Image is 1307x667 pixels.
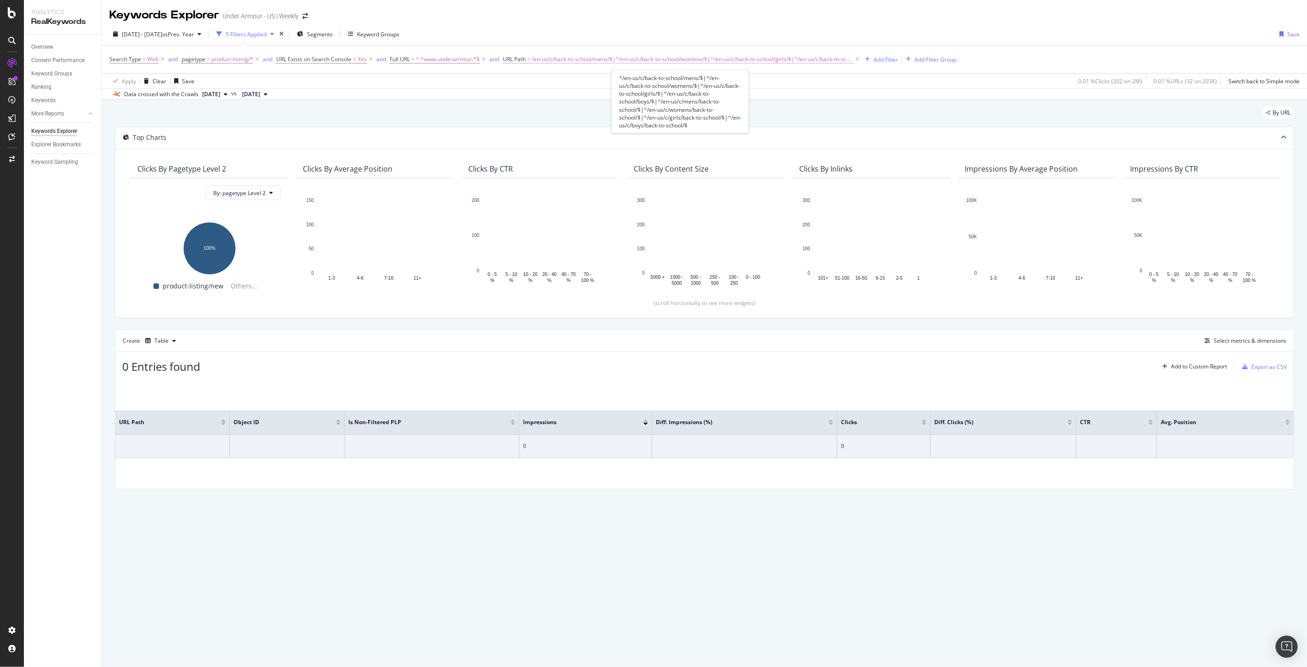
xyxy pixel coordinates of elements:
[353,55,356,63] span: =
[489,55,499,63] button: and
[133,133,166,142] div: Top Charts
[109,7,219,23] div: Keywords Explorer
[934,418,1054,426] span: Diff. Clicks (%)
[376,55,386,63] div: and
[1245,272,1253,277] text: 70 -
[182,55,205,63] span: pagetype
[31,82,51,92] div: Ranking
[344,27,403,41] button: Keyword Groups
[31,157,78,167] div: Keyword Sampling
[634,195,777,287] svg: A chart.
[168,55,178,63] button: and
[1075,276,1083,281] text: 11+
[472,233,479,238] text: 100
[242,90,260,98] span: 2024 Sep. 4th
[527,55,530,63] span: =
[799,195,943,287] div: A chart.
[226,30,267,38] div: 5 Filters Applied
[691,275,701,280] text: 500 -
[1251,363,1287,371] div: Export as CSV
[31,69,72,79] div: Keyword Groups
[119,418,207,426] span: URL Path
[1046,276,1055,281] text: 7-10
[1152,278,1156,283] text: %
[109,27,205,41] button: [DATE] - [DATE]vsPrev. Year
[966,198,977,203] text: 100K
[799,164,852,173] div: Clicks By Inlinks
[123,333,180,348] div: Create
[357,30,399,38] div: Keyword Groups
[503,55,526,63] span: URL Path
[746,275,761,280] text: 0 - 100
[142,55,146,63] span: =
[1130,195,1273,284] svg: A chart.
[1154,77,1217,85] div: 0.01 % URLs ( 32 on 203K )
[207,55,210,63] span: =
[199,89,231,100] button: [DATE]
[303,164,392,173] div: Clicks By Average Position
[170,74,194,88] button: Save
[656,418,815,426] span: Diff. Impressions (%)
[802,222,810,227] text: 200
[1134,233,1142,238] text: 50K
[309,247,314,252] text: 50
[126,299,1283,307] div: (scroll horizontally to see more widgets)
[233,418,322,426] span: Object ID
[477,268,479,273] text: 0
[841,418,908,426] span: Clicks
[611,70,749,133] div: ^/en-us/c/back-to-school/mens/$|^/en-us/c/back-to-school/womens/$|^/en-us/c/back-to-school/girls/...
[1190,278,1194,283] text: %
[637,247,645,252] text: 100
[302,13,308,19] div: arrow-right-arrow-left
[31,140,95,149] a: Explorer Bookmarks
[917,276,920,281] text: 1
[1223,272,1238,277] text: 40 - 70
[140,74,166,88] button: Clear
[1130,164,1198,173] div: Impressions By CTR
[730,281,738,286] text: 250
[213,189,266,197] span: By: pagetype Level 2
[807,270,810,276] text: 0
[584,272,591,277] text: 70 -
[642,270,645,276] text: 0
[1276,27,1300,41] button: Save
[303,195,446,287] svg: A chart.
[1019,276,1026,281] text: 4-6
[1287,30,1300,38] div: Save
[31,82,95,92] a: Ranking
[523,442,648,450] div: 0
[488,272,497,277] text: 0 - 5
[109,55,141,63] span: Search Type
[31,109,64,119] div: More Reports
[31,56,85,65] div: Content Performance
[357,276,364,281] text: 4-6
[293,27,336,41] button: Segments
[1140,268,1142,273] text: 0
[509,278,513,283] text: %
[468,164,513,173] div: Clicks By CTR
[358,53,367,66] span: Yes
[204,246,216,251] text: 100%
[414,276,421,281] text: 11+
[1161,418,1272,426] span: Avg. Position
[31,126,77,136] div: Keywords Explorer
[711,281,719,286] text: 500
[182,77,194,85] div: Save
[31,126,95,136] a: Keywords Explorer
[31,69,95,79] a: Keyword Groups
[137,218,281,276] div: A chart.
[278,29,285,39] div: times
[969,234,977,239] text: 50K
[348,418,497,426] span: Is Non-Filtered PLP
[965,164,1078,173] div: Impressions By Average Position
[239,89,271,100] button: [DATE]
[490,278,494,283] text: %
[1228,77,1300,85] div: Switch back to Simple mode
[1185,272,1200,277] text: 10 - 20
[31,17,94,27] div: RealKeywords
[1132,198,1143,203] text: 100K
[896,276,903,281] text: 2-5
[162,30,194,38] span: vs Prev. Year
